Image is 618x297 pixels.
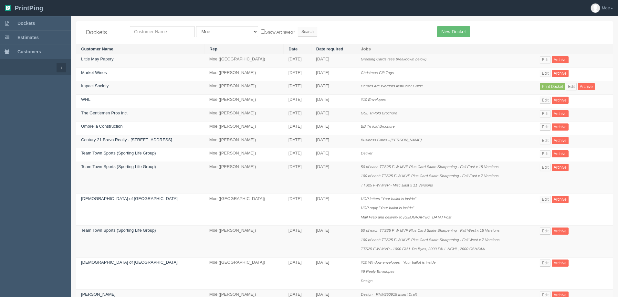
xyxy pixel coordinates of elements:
td: [DATE] [311,194,356,226]
a: The Gentlemen Pros Inc. [81,111,128,115]
td: [DATE] [311,148,356,162]
a: Impact Society [81,83,109,88]
td: [DATE] [284,226,311,258]
i: #9 Reply Envelopes [361,269,394,273]
td: Moe ([PERSON_NAME]) [204,148,284,162]
i: Design - RHM250915 Insert Draft [361,292,417,296]
i: 50 of each TTS25 F-W MVP Plus Card Skate Sharpening - Fall East x 15 Versions [361,164,499,169]
td: [DATE] [284,54,311,68]
a: Archive [552,97,569,104]
a: Edit [540,260,550,267]
a: Edit [540,123,550,131]
a: Market Wines [81,70,107,75]
td: [DATE] [311,135,356,148]
td: [DATE] [284,81,311,95]
input: Customer Name [130,26,195,37]
td: Moe ([PERSON_NAME]) [204,122,284,135]
a: Team Town Sports (Sporting Life Group) [81,151,156,155]
td: [DATE] [284,122,311,135]
a: Team Town Sports (Sporting Life Group) [81,228,156,233]
td: Moe ([PERSON_NAME]) [204,162,284,194]
td: Moe ([GEOGRAPHIC_DATA]) [204,257,284,289]
a: Edit [540,150,550,157]
td: [DATE] [284,68,311,81]
i: Greeting Cards (see breakdown below) [361,57,426,61]
a: Team Town Sports (Sporting Life Group) [81,164,156,169]
i: Business Cards - [PERSON_NAME] [361,138,422,142]
a: [DEMOGRAPHIC_DATA] of [GEOGRAPHIC_DATA] [81,196,178,201]
i: TTS25 F-W MVP - Misc East x 11 Versions [361,183,433,187]
td: Moe ([PERSON_NAME]) [204,81,284,95]
img: logo-3e63b451c926e2ac314895c53de4908e5d424f24456219fb08d385ab2e579770.png [5,5,11,11]
a: Archive [552,260,569,267]
i: Deliver [361,151,372,155]
td: [DATE] [284,95,311,108]
td: [DATE] [284,108,311,122]
a: Archive [552,228,569,235]
i: 50 of each TTS25 F-W MVP Plus Card Skate Sharpening - Fall West x 15 Versions [361,228,500,232]
a: Archive [552,123,569,131]
a: [DEMOGRAPHIC_DATA] of [GEOGRAPHIC_DATA] [81,260,178,265]
a: Archive [552,137,569,144]
a: Date required [316,47,343,51]
i: Mail Prep and delivery to [GEOGRAPHIC_DATA] Post [361,215,451,219]
i: #10 Envelopes [361,97,386,101]
i: UCP letters "Your ballot is inside" [361,196,416,201]
i: Heroes Are Warriors Instructor Guide [361,84,423,88]
i: UCP reply "Your ballot is inside" [361,206,414,210]
a: Print Docket [540,83,565,90]
td: [DATE] [311,54,356,68]
a: Edit [540,97,550,104]
span: Estimates [17,35,39,40]
a: Little May Papery [81,57,113,61]
a: Archive [552,164,569,171]
a: Edit [540,196,550,203]
a: Archive [578,83,595,90]
a: Edit [540,137,550,144]
td: [DATE] [311,68,356,81]
td: [DATE] [284,135,311,148]
input: Search [298,27,317,37]
td: Moe ([GEOGRAPHIC_DATA]) [204,54,284,68]
a: Edit [540,70,550,77]
a: Edit [540,56,550,63]
td: [DATE] [311,108,356,122]
i: 100 of each TTS25 F-W MVP Plus Card Skate Sharpening - Fall West x 7 Versions [361,238,500,242]
a: Edit [540,228,550,235]
a: Customer Name [81,47,113,51]
a: Century 21 Bravo Realty - [STREET_ADDRESS] [81,137,172,142]
td: [DATE] [311,257,356,289]
td: Moe ([PERSON_NAME]) [204,68,284,81]
td: Moe ([PERSON_NAME]) [204,226,284,258]
a: Archive [552,70,569,77]
a: Archive [552,196,569,203]
td: Moe ([PERSON_NAME]) [204,95,284,108]
i: TTS25 F-W MVP - 1000 FALL Da Byes, 2000 FALL NCHL, 2000 CSHSAA [361,247,485,251]
a: Date [288,47,298,51]
i: 100 of each TTS25 F-W MVP Plus Card Skate Sharpening - Fall East x 7 Versions [361,174,499,178]
td: [DATE] [284,148,311,162]
td: [DATE] [311,81,356,95]
td: [DATE] [311,95,356,108]
a: Archive [552,56,569,63]
td: Moe ([PERSON_NAME]) [204,135,284,148]
span: Dockets [17,21,35,26]
td: [DATE] [311,122,356,135]
span: Customers [17,49,41,54]
i: Christmas Gift Tags [361,70,394,75]
a: Edit [540,110,550,117]
i: GSL Tri-fold Brochure [361,111,397,115]
td: [DATE] [311,162,356,194]
a: WHL [81,97,90,102]
i: BB Tri-fold Brochure [361,124,395,128]
a: Edit [540,164,550,171]
td: [DATE] [284,162,311,194]
input: Show Archived? [261,29,265,34]
a: [PERSON_NAME] [81,292,116,297]
a: Edit [566,83,577,90]
i: #10 Window envelopes - Your ballot is inside [361,260,436,264]
td: [DATE] [311,226,356,258]
a: Archive [552,150,569,157]
label: Show Archived? [261,28,295,36]
img: avatar_default-7531ab5dedf162e01f1e0bb0964e6a185e93c5c22dfe317fb01d7f8cd2b1632c.jpg [591,4,600,13]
